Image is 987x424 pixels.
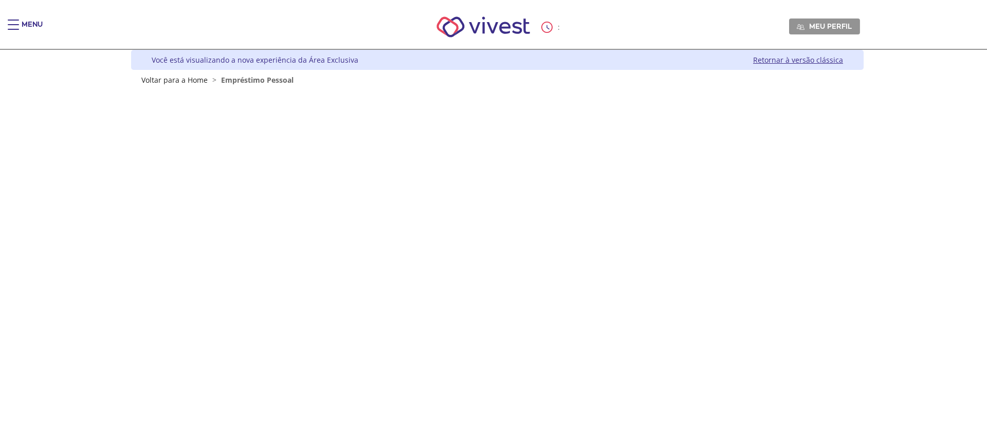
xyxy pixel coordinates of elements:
span: > [210,75,219,85]
div: Vivest [123,50,864,424]
a: Retornar à versão clássica [753,55,843,65]
a: Voltar para a Home [141,75,208,85]
div: : [541,22,562,33]
img: Vivest [425,5,542,49]
div: Menu [22,20,43,40]
div: Você está visualizando a nova experiência da Área Exclusiva [152,55,358,65]
span: Empréstimo Pessoal [221,75,294,85]
img: Meu perfil [797,23,805,31]
a: Meu perfil [789,19,860,34]
span: Meu perfil [809,22,852,31]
